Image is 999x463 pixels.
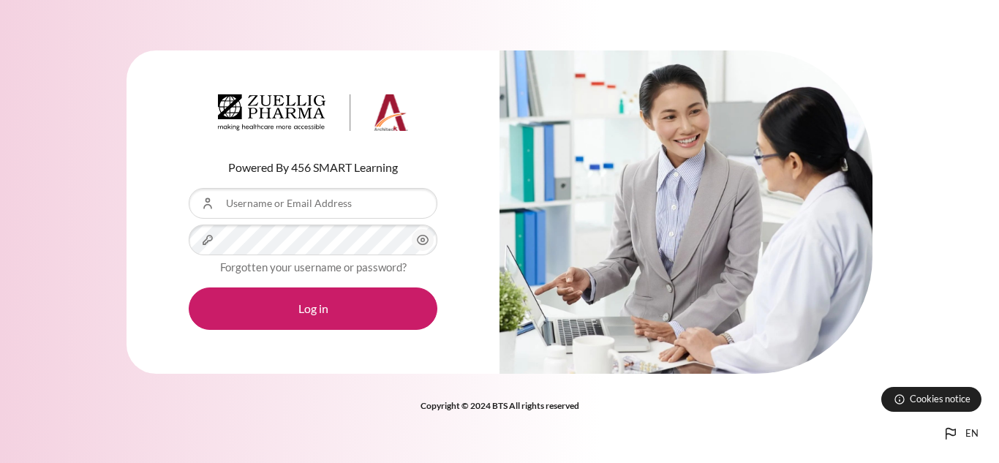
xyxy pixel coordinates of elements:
[218,94,408,137] a: Architeck
[189,287,437,330] button: Log in
[220,260,407,274] a: Forgotten your username or password?
[189,188,437,219] input: Username or Email Address
[910,392,970,406] span: Cookies notice
[421,400,579,411] strong: Copyright © 2024 BTS All rights reserved
[189,159,437,176] p: Powered By 456 SMART Learning
[218,94,408,131] img: Architeck
[965,426,979,441] span: en
[881,387,981,412] button: Cookies notice
[936,419,984,448] button: Languages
